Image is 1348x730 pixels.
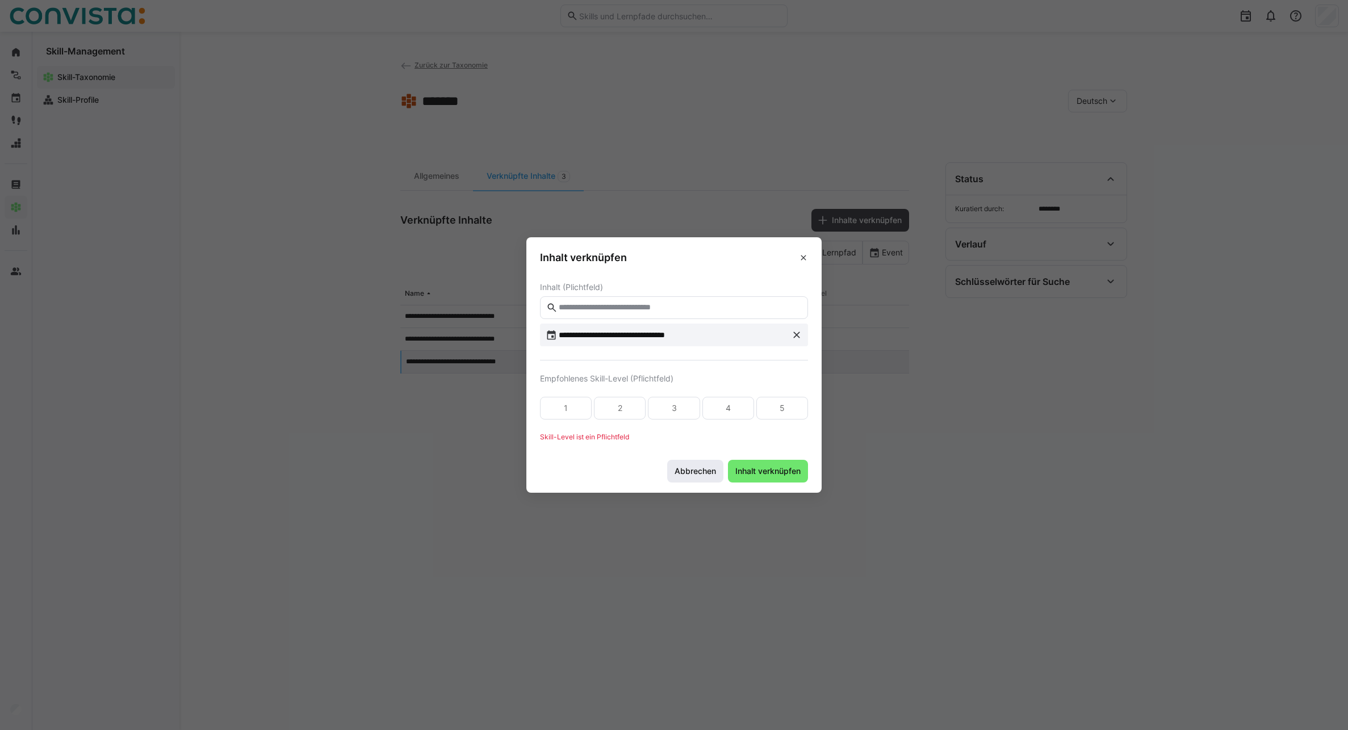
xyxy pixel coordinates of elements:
[673,465,718,477] span: Abbrechen
[540,251,627,264] h3: Inhalt verknüpfen
[540,283,808,292] span: Inhalt (Plichtfeld)
[667,460,723,483] button: Abbrechen
[780,402,785,414] div: 5
[540,433,808,441] span: Skill-Level ist ein Pflichtfeld
[564,402,568,414] div: 1
[672,402,677,414] div: 3
[540,374,808,383] span: Empfohlenes Skill-Level (Pflichtfeld)
[618,402,622,414] div: 2
[734,465,802,477] span: Inhalt verknüpfen
[726,402,731,414] div: 4
[728,460,808,483] button: Inhalt verknüpfen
